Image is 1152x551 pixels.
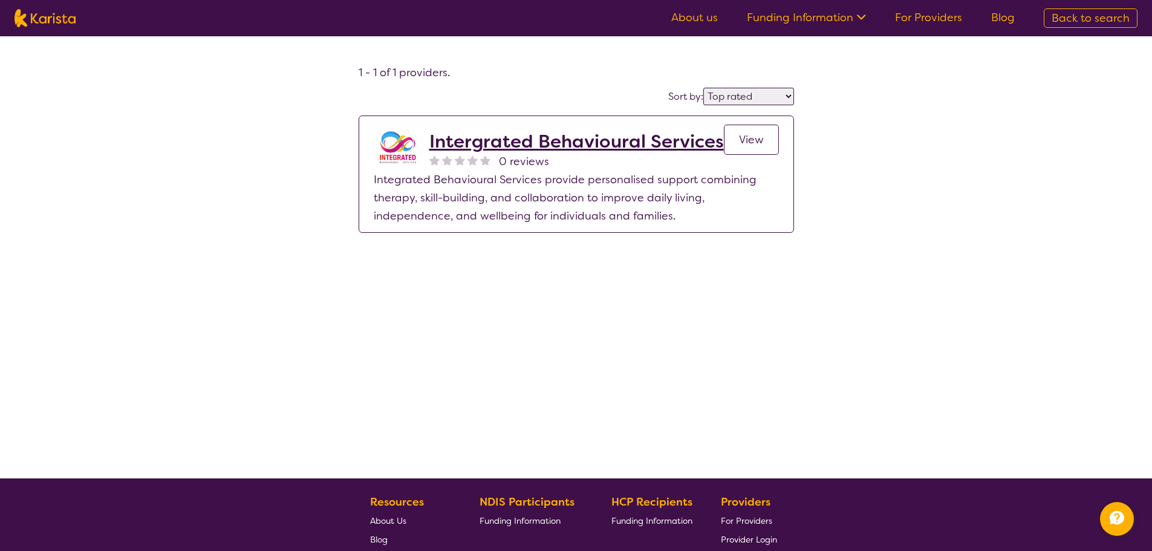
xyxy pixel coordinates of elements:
[429,155,440,165] img: nonereviewstar
[480,155,490,165] img: nonereviewstar
[480,495,574,509] b: NDIS Participants
[480,511,584,530] a: Funding Information
[721,511,777,530] a: For Providers
[721,534,777,545] span: Provider Login
[467,155,478,165] img: nonereviewstar
[668,90,703,103] label: Sort by:
[370,495,424,509] b: Resources
[721,495,770,509] b: Providers
[370,534,388,545] span: Blog
[721,530,777,549] a: Provider Login
[991,10,1015,25] a: Blog
[724,125,779,155] a: View
[370,515,406,526] span: About Us
[499,152,549,171] span: 0 reviews
[15,9,76,27] img: Karista logo
[671,10,718,25] a: About us
[374,131,422,165] img: lmmxwvha0bjqhp7lwnjr.png
[739,132,764,147] span: View
[359,65,794,80] h4: 1 - 1 of 1 providers .
[747,10,866,25] a: Funding Information
[429,131,724,152] a: Intergrated Behavioural Services
[1044,8,1137,28] a: Back to search
[611,495,692,509] b: HCP Recipients
[370,530,451,549] a: Blog
[1100,502,1134,536] button: Channel Menu
[370,511,451,530] a: About Us
[895,10,962,25] a: For Providers
[1052,11,1130,25] span: Back to search
[611,511,692,530] a: Funding Information
[721,515,772,526] span: For Providers
[455,155,465,165] img: nonereviewstar
[374,171,779,225] p: Integrated Behavioural Services provide personalised support combining therapy, skill-building, a...
[442,155,452,165] img: nonereviewstar
[480,515,561,526] span: Funding Information
[611,515,692,526] span: Funding Information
